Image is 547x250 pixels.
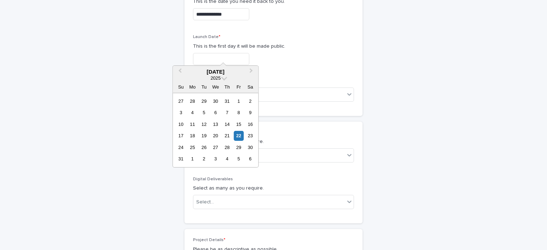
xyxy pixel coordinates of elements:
div: Choose Thursday, July 31st, 2025 [222,96,232,106]
div: Choose Thursday, August 14th, 2025 [222,119,232,129]
div: Choose Friday, August 1st, 2025 [234,96,244,106]
div: Choose Monday, July 28th, 2025 [188,96,197,106]
div: Choose Friday, August 22nd, 2025 [234,131,244,140]
div: Choose Friday, August 15th, 2025 [234,119,244,129]
p: Select as many as you require. [193,138,354,145]
div: Choose Tuesday, August 26th, 2025 [199,143,209,152]
span: 2025 [210,75,220,81]
div: Mo [188,82,197,92]
div: Choose Saturday, August 2nd, 2025 [245,96,255,106]
div: Choose Saturday, August 9th, 2025 [245,108,255,117]
div: Choose Tuesday, August 12th, 2025 [199,119,209,129]
div: Choose Wednesday, August 27th, 2025 [211,143,220,152]
div: Sa [245,82,255,92]
div: Choose Friday, August 8th, 2025 [234,108,244,117]
div: Tu [199,82,209,92]
div: Choose Monday, August 11th, 2025 [188,119,197,129]
div: Choose Sunday, August 10th, 2025 [176,119,186,129]
div: Choose Tuesday, July 29th, 2025 [199,96,209,106]
div: Choose Wednesday, July 30th, 2025 [211,96,220,106]
div: Choose Wednesday, August 6th, 2025 [211,108,220,117]
div: Choose Saturday, September 6th, 2025 [245,154,255,164]
div: Choose Monday, September 1st, 2025 [188,154,197,164]
p: This is the first day it will be made public. [193,43,354,50]
div: Choose Thursday, August 7th, 2025 [222,108,232,117]
div: Choose Sunday, July 27th, 2025 [176,96,186,106]
p: Select as many as you require. [193,185,354,192]
span: Launch Date [193,35,220,39]
div: Su [176,82,186,92]
div: Choose Wednesday, August 20th, 2025 [211,131,220,140]
div: Choose Saturday, August 30th, 2025 [245,143,255,152]
div: Choose Monday, August 25th, 2025 [188,143,197,152]
div: Choose Monday, August 18th, 2025 [188,131,197,140]
div: Choose Thursday, August 28th, 2025 [222,143,232,152]
div: Choose Tuesday, August 19th, 2025 [199,131,209,140]
div: Choose Wednesday, September 3rd, 2025 [211,154,220,164]
button: Previous Month [173,67,185,78]
span: Digital Deliverables [193,177,233,181]
div: Choose Wednesday, August 13th, 2025 [211,119,220,129]
div: Choose Tuesday, August 5th, 2025 [199,108,209,117]
div: Choose Sunday, August 17th, 2025 [176,131,186,140]
div: Select... [196,198,214,206]
button: Next Month [246,67,257,78]
div: Choose Thursday, August 21st, 2025 [222,131,232,140]
div: Fr [234,82,244,92]
div: Choose Saturday, August 16th, 2025 [245,119,255,129]
div: We [211,82,220,92]
div: Choose Sunday, August 3rd, 2025 [176,108,186,117]
div: month 2025-08 [175,95,256,165]
div: Choose Saturday, August 23rd, 2025 [245,131,255,140]
div: Choose Friday, September 5th, 2025 [234,154,244,164]
div: Choose Monday, August 4th, 2025 [188,108,197,117]
div: Choose Thursday, September 4th, 2025 [222,154,232,164]
div: Choose Sunday, August 24th, 2025 [176,143,186,152]
div: Choose Tuesday, September 2nd, 2025 [199,154,209,164]
div: Choose Friday, August 29th, 2025 [234,143,244,152]
div: [DATE] [173,69,258,75]
div: Choose Sunday, August 31st, 2025 [176,154,186,164]
span: Project Details [193,238,225,242]
div: Th [222,82,232,92]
